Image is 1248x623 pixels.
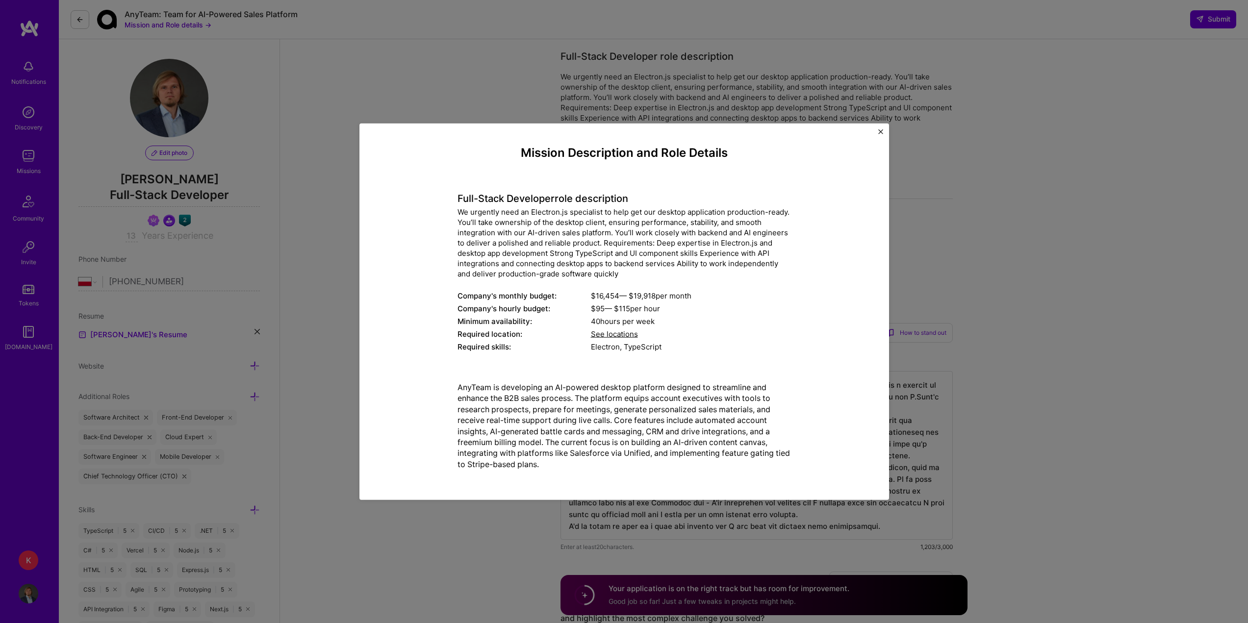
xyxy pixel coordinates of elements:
h4: Mission Description and Role Details [458,146,791,160]
div: Electron, TypeScript [591,342,791,352]
div: $ 16,454 — $ 19,918 per month [591,291,791,301]
div: Required skills: [458,342,591,352]
div: Minimum availability: [458,316,591,326]
p: AnyTeam is developing an AI-powered desktop platform designed to streamline and enhance the B2B s... [458,382,791,470]
div: Company's hourly budget: [458,303,591,314]
div: 40 hours per week [591,316,791,326]
div: Company's monthly budget: [458,291,591,301]
span: See locations [591,329,638,339]
h4: Full-Stack Developer role description [458,193,791,204]
div: Required location: [458,329,591,339]
div: We urgently need an Electron.js specialist to help get our desktop application production-ready. ... [458,207,791,279]
button: Close [878,129,883,139]
div: $ 95 — $ 115 per hour [591,303,791,314]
